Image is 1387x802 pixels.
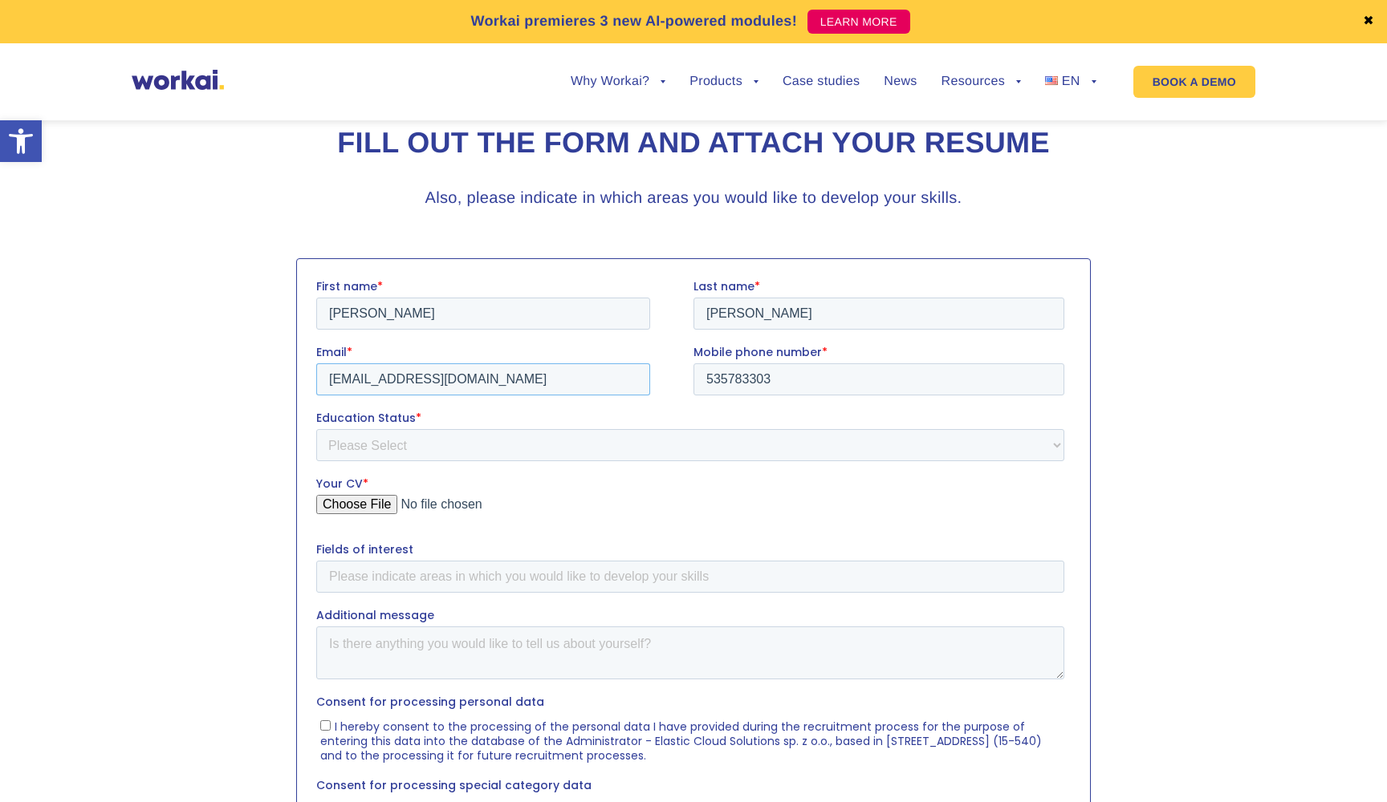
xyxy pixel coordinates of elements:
h3: Also, please indicate in which areas you would like to develop your skills. [393,186,994,210]
a: Products [689,75,759,88]
a: LEARN MORE [807,10,910,34]
a: Why Workai? [571,75,665,88]
a: News [884,75,917,88]
span: EN [1062,75,1080,88]
h2: Fill out the form and attach your resume [248,124,1139,163]
a: Resources [942,75,1021,88]
a: BOOK A DEMO [1133,66,1255,98]
a: ✖ [1363,15,1374,28]
a: Case studies [783,75,860,88]
p: Workai premieres 3 new AI-powered modules! [470,10,797,32]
